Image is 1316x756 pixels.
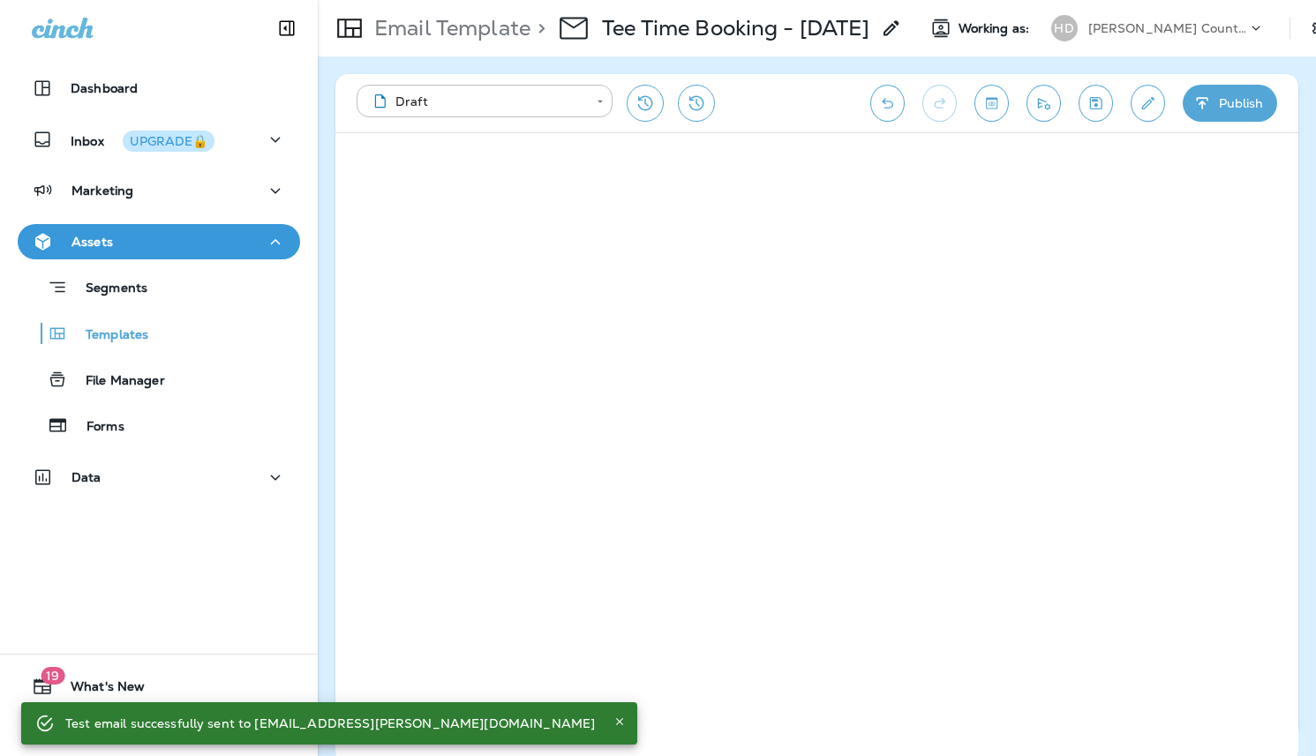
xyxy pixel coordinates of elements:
p: Data [71,470,102,484]
button: Segments [18,268,300,306]
div: Draft [369,93,584,110]
button: Data [18,460,300,495]
button: Save [1079,85,1113,122]
p: [PERSON_NAME] Country Club [1088,21,1247,35]
p: Templates [68,327,148,344]
button: UPGRADE🔒 [123,131,214,152]
span: Working as: [959,21,1034,36]
div: Tee Time Booking - 8/22/25 [602,15,870,41]
p: Assets [71,235,113,249]
p: Segments [68,281,147,298]
button: Support [18,711,300,746]
button: Close [609,711,630,732]
p: Inbox [71,131,214,149]
button: File Manager [18,361,300,398]
p: Email Template [367,15,530,41]
p: > [530,15,545,41]
button: Forms [18,407,300,444]
button: Assets [18,224,300,259]
button: Collapse Sidebar [262,11,312,46]
button: Restore from previous version [627,85,664,122]
span: What's New [53,679,145,700]
button: InboxUPGRADE🔒 [18,122,300,157]
button: 19What's New [18,669,300,704]
button: Send test email [1026,85,1061,122]
p: Tee Time Booking - [DATE] [602,15,870,41]
button: View Changelog [678,85,715,122]
p: File Manager [68,373,165,390]
p: Dashboard [71,81,138,95]
div: Test email successfully sent to [EMAIL_ADDRESS][PERSON_NAME][DOMAIN_NAME] [65,707,595,739]
span: 19 [41,667,64,685]
button: Undo [870,85,905,122]
button: Edit details [1131,85,1165,122]
button: Marketing [18,173,300,208]
button: Publish [1183,85,1277,122]
p: Forms [69,419,124,436]
button: Templates [18,315,300,352]
p: Marketing [71,183,133,198]
button: Toggle preview [974,85,1009,122]
div: HD [1051,15,1078,41]
div: UPGRADE🔒 [130,135,207,147]
button: Dashboard [18,71,300,106]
